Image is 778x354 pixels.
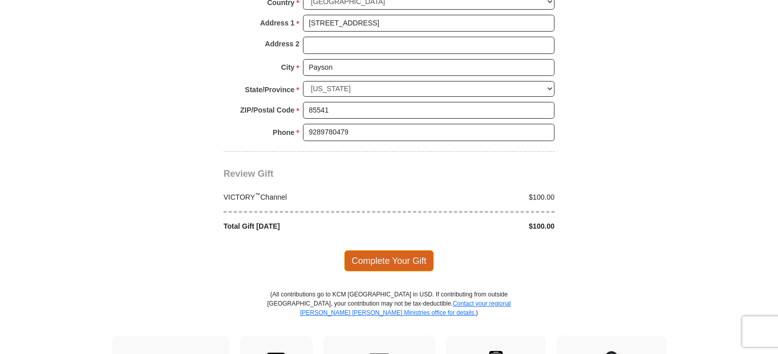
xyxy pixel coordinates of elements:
[267,290,511,336] p: (All contributions go to KCM [GEOGRAPHIC_DATA] in USD. If contributing from outside [GEOGRAPHIC_D...
[389,221,560,232] div: $100.00
[255,192,261,198] sup: ™
[265,37,299,51] strong: Address 2
[344,250,434,271] span: Complete Your Gift
[245,83,294,97] strong: State/Province
[240,103,295,117] strong: ZIP/Postal Code
[218,192,390,203] div: VICTORY Channel
[224,169,273,179] span: Review Gift
[281,60,294,74] strong: City
[273,125,295,140] strong: Phone
[260,16,295,30] strong: Address 1
[389,192,560,203] div: $100.00
[218,221,390,232] div: Total Gift [DATE]
[300,300,511,316] a: Contact your regional [PERSON_NAME] [PERSON_NAME] Ministries office for details.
